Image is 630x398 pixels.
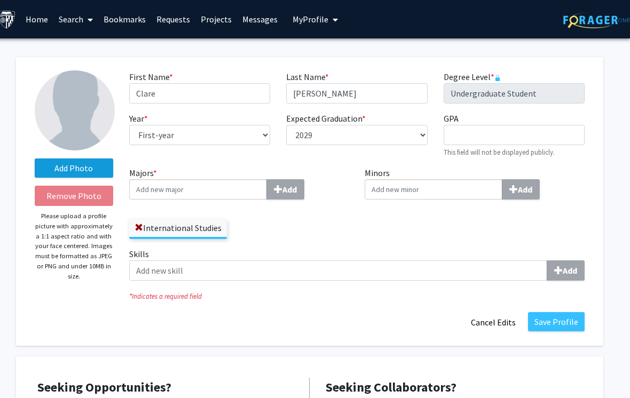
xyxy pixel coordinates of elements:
[286,112,366,125] label: Expected Graduation
[282,184,297,195] b: Add
[266,179,304,200] button: Majors*
[35,186,113,206] button: Remove Photo
[37,379,171,395] span: Seeking Opportunities?
[518,184,532,195] b: Add
[129,248,585,281] label: Skills
[444,112,459,125] label: GPA
[129,219,227,237] label: International Studies
[237,1,283,38] a: Messages
[326,379,456,395] span: Seeking Collaborators?
[129,179,267,200] input: Majors*Add
[502,179,540,200] button: Minors
[464,312,523,332] button: Cancel Edits
[35,70,115,150] img: Profile Picture
[20,1,53,38] a: Home
[98,1,151,38] a: Bookmarks
[35,211,113,281] p: Please upload a profile picture with approximately a 1:1 aspect ratio and with your face centered...
[365,179,502,200] input: MinorsAdd
[293,14,328,25] span: My Profile
[563,265,577,276] b: Add
[8,350,45,390] iframe: Chat
[129,112,148,125] label: Year
[129,291,585,301] i: Indicates a required field
[547,260,585,281] button: Skills
[151,1,195,38] a: Requests
[444,148,555,156] small: This field will not be displayed publicly.
[494,75,501,81] svg: This information is provided and automatically updated by Johns Hopkins University and is not edi...
[365,166,585,200] label: Minors
[35,158,113,178] label: AddProfile Picture
[444,70,501,83] label: Degree Level
[563,12,630,28] img: ForagerOne Logo
[286,70,329,83] label: Last Name
[129,166,349,200] label: Majors
[129,70,173,83] label: First Name
[129,260,547,281] input: SkillsAdd
[528,312,585,331] button: Save Profile
[53,1,98,38] a: Search
[195,1,237,38] a: Projects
